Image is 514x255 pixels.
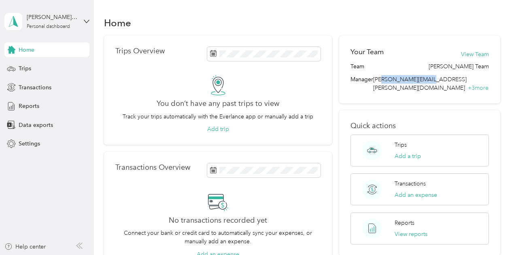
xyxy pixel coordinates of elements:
span: [PERSON_NAME][EMAIL_ADDRESS][PERSON_NAME][DOMAIN_NAME] [373,76,467,91]
p: Trips [395,141,407,149]
span: Data exports [19,121,53,129]
span: Home [19,46,34,54]
span: Settings [19,139,40,148]
span: + 3 more [468,84,489,91]
span: Reports [19,102,39,110]
button: Add an expense [395,191,437,199]
p: Track your trips automatically with the Everlance app or manually add a trip [123,112,313,121]
p: Quick actions [350,122,489,130]
h2: No transactions recorded yet [169,216,267,225]
span: Trips [19,64,31,73]
p: Transactions Overview [115,163,190,172]
p: Connect your bank or credit card to automatically sync your expenses, or manually add an expense. [115,229,321,246]
h2: You don’t have any past trips to view [157,99,279,108]
div: [PERSON_NAME][EMAIL_ADDRESS][PERSON_NAME][DOMAIN_NAME] [27,13,77,21]
button: View Team [461,50,489,59]
div: Personal dashboard [27,24,70,29]
button: Add a trip [395,152,421,160]
span: Transactions [19,83,51,92]
button: View reports [395,230,427,238]
span: Team [350,62,364,71]
p: Reports [395,219,414,227]
span: [PERSON_NAME] Team [429,62,489,71]
p: Trips Overview [115,47,165,55]
button: Help center [4,242,46,251]
h2: Your Team [350,47,384,57]
button: Add trip [207,125,229,133]
h1: Home [104,19,131,27]
span: Manager [350,75,373,92]
p: Transactions [395,179,426,188]
iframe: Everlance-gr Chat Button Frame [469,210,514,255]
